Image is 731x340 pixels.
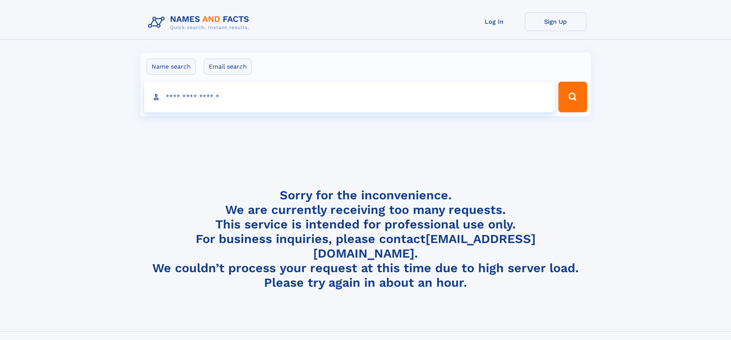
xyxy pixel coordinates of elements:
[204,59,252,75] label: Email search
[558,82,587,112] button: Search Button
[144,82,555,112] input: search input
[313,232,536,261] a: [EMAIL_ADDRESS][DOMAIN_NAME]
[464,12,525,31] a: Log In
[145,12,256,33] img: Logo Names and Facts
[145,188,586,290] h4: Sorry for the inconvenience. We are currently receiving too many requests. This service is intend...
[147,59,196,75] label: Name search
[525,12,586,31] a: Sign Up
